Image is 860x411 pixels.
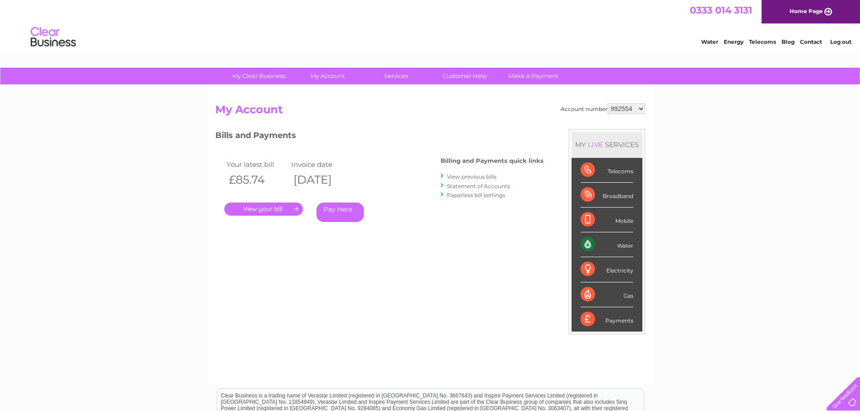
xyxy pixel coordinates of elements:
[581,282,633,307] div: Gas
[215,129,544,145] h3: Bills and Payments
[289,158,354,171] td: Invoice date
[781,38,795,45] a: Blog
[224,158,289,171] td: Your latest bill
[690,5,752,16] a: 0333 014 3131
[830,38,851,45] a: Log out
[581,183,633,208] div: Broadband
[572,132,642,157] div: MY SERVICES
[289,171,354,189] th: [DATE]
[222,68,296,84] a: My Clear Business
[447,183,510,189] a: Statement of Accounts
[581,158,633,183] div: Telecoms
[749,38,776,45] a: Telecoms
[30,23,76,51] img: logo.png
[701,38,718,45] a: Water
[447,192,505,199] a: Paperless bill settings
[215,103,645,120] h2: My Account
[581,257,633,282] div: Electricity
[581,208,633,232] div: Mobile
[581,307,633,332] div: Payments
[724,38,744,45] a: Energy
[217,5,644,44] div: Clear Business is a trading name of Verastar Limited (registered in [GEOGRAPHIC_DATA] No. 3667643...
[290,68,365,84] a: My Account
[561,103,645,114] div: Account number
[428,68,502,84] a: Customer Help
[496,68,571,84] a: Make A Payment
[447,173,497,180] a: View previous bills
[224,171,289,189] th: £85.74
[441,157,544,164] h4: Billing and Payments quick links
[581,232,633,257] div: Water
[586,140,605,149] div: LIVE
[359,68,433,84] a: Services
[316,203,364,222] a: Pay Here
[224,203,303,216] a: .
[800,38,822,45] a: Contact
